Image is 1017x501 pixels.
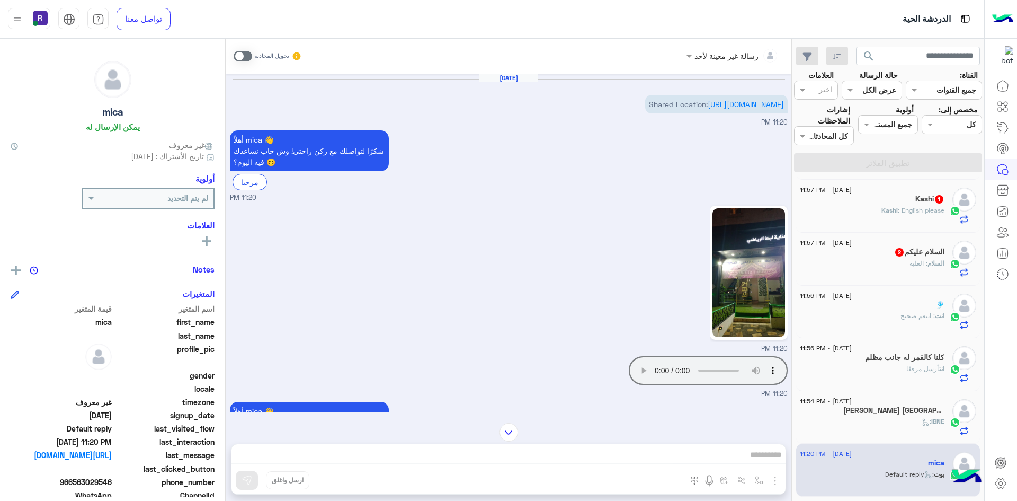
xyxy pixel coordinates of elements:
[114,450,215,461] span: last_message
[182,289,215,298] h6: المتغيرات
[939,104,978,115] label: مخصص إلى:
[952,188,976,212] img: defaultAdmin.png
[950,364,960,375] img: WhatsApp
[950,206,960,216] img: WhatsApp
[896,104,914,115] label: أولوية
[11,436,112,447] span: 2025-08-19T20:20:41.453Z
[959,12,972,25] img: tab
[843,406,944,415] h5: IBNE NOOR UAE
[114,463,215,474] span: last_clicked_button
[131,151,204,162] span: تاريخ الأشتراك : [DATE]
[11,477,112,488] span: 966563029546
[800,397,852,406] span: [DATE] - 11:54 PM
[114,383,215,394] span: locale
[114,477,215,488] span: phone_number
[903,12,951,27] p: الدردشة الحية
[92,13,104,25] img: tab
[800,449,852,459] span: [DATE] - 11:20 PM
[193,265,215,274] h6: Notes
[629,356,788,385] audio: Your browser does not support the audio tag.
[230,130,389,171] p: 19/8/2025, 11:20 PM
[11,397,112,408] span: غير معروف
[859,69,898,81] label: حالة الرسالة
[934,470,944,478] span: بوت
[761,390,788,398] span: 11:20 PM
[915,195,944,204] h5: Kashi
[994,46,1013,65] img: 322853014244696
[708,100,784,109] a: [URL][DOMAIN_NAME]
[87,8,109,30] a: tab
[85,344,112,370] img: defaultAdmin.png
[865,353,944,362] h5: كلنا كالقمر له جانب مظلم
[952,452,976,476] img: defaultAdmin.png
[862,50,875,63] span: search
[11,370,112,381] span: null
[195,174,215,183] h6: أولوية
[499,423,518,442] img: scroll
[952,294,976,318] img: defaultAdmin.png
[230,193,256,203] span: 11:20 PM
[266,471,309,489] button: ارسل واغلق
[11,266,21,275] img: add
[950,417,960,428] img: WhatsApp
[11,13,24,26] img: profile
[895,248,904,257] span: 2
[900,312,935,320] span: اينعم صحيح
[114,370,215,381] span: gender
[939,365,944,373] span: انت
[935,301,944,310] h5: 🎐
[63,13,75,25] img: tab
[928,459,944,468] h5: mica
[11,423,112,434] span: Default reply
[992,8,1013,30] img: Logo
[169,139,215,151] span: غير معروف
[794,104,850,127] label: إشارات الملاحظات
[30,266,38,275] img: notes
[935,312,944,320] span: انت
[931,417,944,425] span: IBNE
[885,470,934,478] span: : Default reply
[761,118,788,126] span: 11:20 PM
[948,459,985,496] img: hulul-logo.png
[909,259,927,267] span: العليه
[950,312,960,322] img: WhatsApp
[86,122,140,131] h6: يمكن الإرسال له
[479,74,538,82] h6: [DATE]
[922,417,931,425] span: :
[114,423,215,434] span: last_visited_flow
[645,95,788,113] p: 19/8/2025, 11:20 PM
[881,206,898,214] span: Kashi
[11,303,112,314] span: قيمة المتغير
[114,317,215,328] span: first_name
[952,399,976,423] img: defaultAdmin.png
[102,106,123,118] h5: mica
[114,303,215,314] span: اسم المتغير
[230,402,389,443] p: 19/8/2025, 11:20 PM
[952,241,976,265] img: defaultAdmin.png
[95,61,131,98] img: defaultAdmin.png
[894,248,944,257] h5: السلام عليكم
[11,450,112,461] a: [URL][DOMAIN_NAME]
[114,490,215,501] span: ChannelId
[114,330,215,341] span: last_name
[233,174,267,190] div: مرحبا
[952,346,976,370] img: defaultAdmin.png
[960,69,978,81] label: القناة:
[11,410,112,421] span: 2025-08-19T20:20:32.503Z
[649,100,708,109] span: Shared Location:
[800,185,852,195] span: [DATE] - 11:57 PM
[800,238,852,248] span: [DATE] - 11:57 PM
[898,206,944,214] span: English please
[11,221,215,230] h6: العلامات
[33,11,48,25] img: userImage
[794,153,982,172] button: تطبيق الفلاتر
[712,208,785,337] img: 1279131210349336.jpg
[819,84,834,98] div: اختر
[950,259,960,269] img: WhatsApp
[808,69,834,81] label: العلامات
[761,345,788,353] span: 11:20 PM
[800,344,852,353] span: [DATE] - 11:56 PM
[114,410,215,421] span: signup_date
[935,195,943,204] span: 1
[927,259,944,267] span: السلام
